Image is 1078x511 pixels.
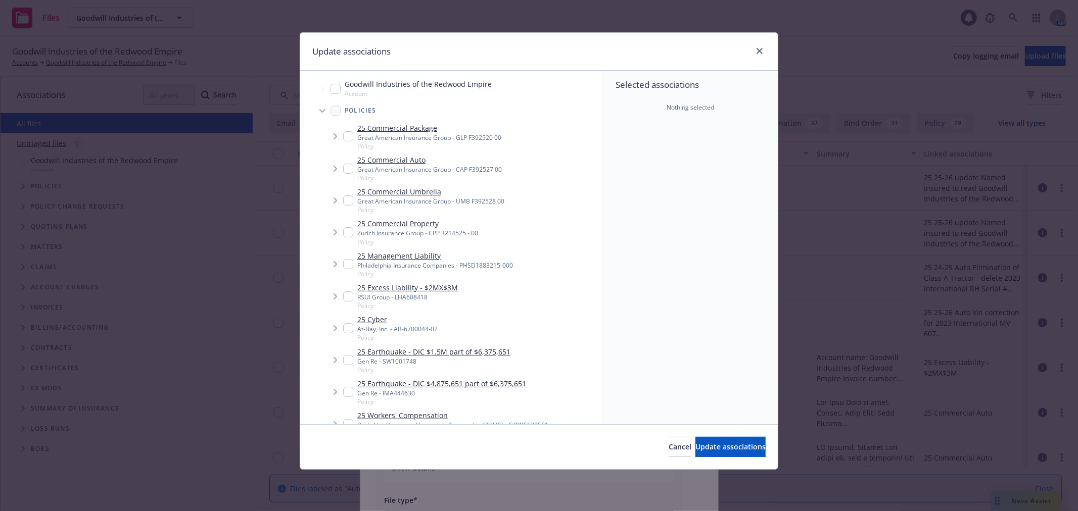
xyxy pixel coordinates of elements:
[357,314,438,325] a: 25 Cyber
[357,197,504,206] div: Great American Insurance Group - UMB F392528 00
[357,174,502,182] span: Policy
[357,250,513,261] a: 25 Management Liability
[695,437,766,457] button: Update associations
[357,186,504,197] a: 25 Commercial Umbrella
[357,261,513,270] div: Philadelphia Insurance Companies - PHSD1883215-000
[357,325,438,333] div: At-Bay, Inc. - AB-6700044-02
[357,357,510,366] div: Gen Re - SW1001748
[357,301,458,310] span: Policy
[357,155,502,165] a: 25 Commercial Auto
[357,346,510,357] a: 25 Earthquake - DIC $1.5M part of $6,375,651
[357,333,438,342] span: Policy
[695,442,766,451] span: Update associations
[357,142,501,150] span: Policy
[669,437,691,457] button: Cancel
[345,89,492,98] span: Account
[357,397,526,406] span: Policy
[616,79,766,91] span: Selected associations
[357,421,548,429] div: Berkshire Hathaway Homestate Companies (BHHC) - GOWC630561
[357,229,478,237] div: Zurich Insurance Group - CPP 3214525 - 00
[357,410,548,421] a: 25 Workers' Compensation
[357,238,478,246] span: Policy
[667,103,715,112] span: Nothing selected
[357,165,502,174] div: Great American Insurance Group - CAP F392527 00
[357,282,458,293] a: 25 Excess Liability - $2MX$3M
[357,133,501,142] div: Great American Insurance Group - GLP F392520 00
[357,123,501,133] a: 25 Commercial Package
[345,108,377,114] span: Policies
[754,45,766,57] a: close
[345,79,492,89] span: Goodwill Industries of the Redwood Empire
[357,206,504,214] span: Policy
[357,218,478,229] a: 25 Commercial Property
[357,389,526,397] div: Gen Re - IMA444630
[357,270,513,278] span: Policy
[357,366,510,374] span: Policy
[669,442,691,451] span: Cancel
[357,293,458,301] div: RSUI Group - LHA608418
[312,45,391,58] h1: Update associations
[357,378,526,389] a: 25 Earthquake - DIC $4,875,651 part of $6,375,651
